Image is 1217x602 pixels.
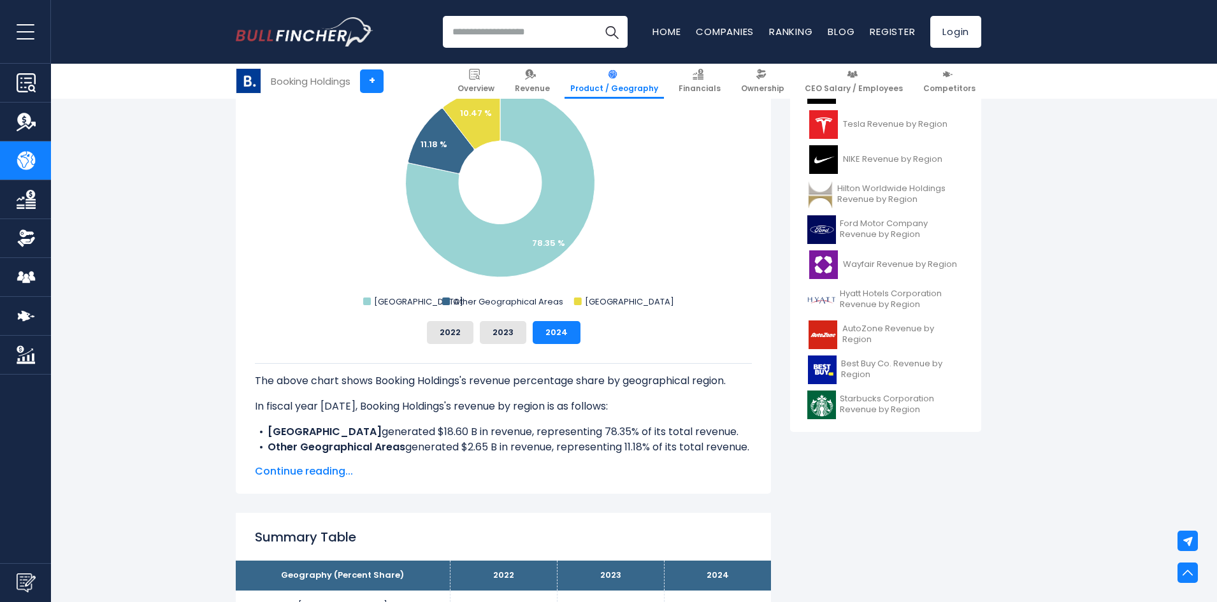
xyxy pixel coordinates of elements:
[236,561,450,591] th: Geography (Percent Share)
[800,212,972,247] a: Ford Motor Company Revenue by Region
[255,440,752,455] li: generated $2.65 B in revenue, representing 11.18% of its total revenue.
[840,394,964,415] span: Starbucks Corporation Revenue by Region
[509,64,556,99] a: Revenue
[843,154,942,165] span: NIKE Revenue by Region
[236,17,373,47] img: Bullfincher logo
[800,247,972,282] a: Wayfair Revenue by Region
[807,320,839,349] img: AZO logo
[841,359,964,380] span: Best Buy Co. Revenue by Region
[427,321,473,344] button: 2022
[255,363,752,547] div: The for Booking Holdings is the [GEOGRAPHIC_DATA], which represents 78.35% of its total revenue. ...
[652,25,681,38] a: Home
[533,321,580,344] button: 2024
[735,64,790,99] a: Ownership
[515,83,550,94] span: Revenue
[664,561,771,591] th: 2024
[268,424,382,439] b: [GEOGRAPHIC_DATA]
[673,64,726,99] a: Financials
[842,324,964,345] span: AutoZone Revenue by Region
[807,180,833,209] img: HLT logo
[807,145,839,174] img: NKE logo
[421,138,447,150] text: 11.18 %
[807,215,836,244] img: F logo
[255,527,752,547] h2: Summary Table
[807,391,836,419] img: SBUX logo
[807,285,836,314] img: H logo
[918,64,981,99] a: Competitors
[840,219,964,240] span: Ford Motor Company Revenue by Region
[255,455,752,470] li: generated $2.49 B in revenue, representing 10.47% of its total revenue.
[255,424,752,440] li: generated $18.60 B in revenue, representing 78.35% of its total revenue.
[800,387,972,422] a: Starbucks Corporation Revenue by Region
[255,399,752,414] p: In fiscal year [DATE], Booking Holdings's revenue by region is as follows:
[532,237,565,249] text: 78.35 %
[255,464,752,479] span: Continue reading...
[800,282,972,317] a: Hyatt Hotels Corporation Revenue by Region
[268,440,405,454] b: Other Geographical Areas
[805,83,903,94] span: CEO Salary / Employees
[255,56,752,311] svg: Booking Holdings's Revenue Share by Region
[870,25,915,38] a: Register
[679,83,721,94] span: Financials
[800,142,972,177] a: NIKE Revenue by Region
[800,317,972,352] a: AutoZone Revenue by Region
[828,25,854,38] a: Blog
[696,25,754,38] a: Companies
[236,69,261,93] img: BKNG logo
[741,83,784,94] span: Ownership
[453,296,563,308] text: Other Geographical Areas
[452,64,500,99] a: Overview
[565,64,664,99] a: Product / Geography
[807,110,839,139] img: TSLA logo
[800,177,972,212] a: Hilton Worldwide Holdings Revenue by Region
[460,107,492,119] text: 10.47 %
[268,455,382,469] b: [GEOGRAPHIC_DATA]
[799,64,909,99] a: CEO Salary / Employees
[585,296,674,308] text: [GEOGRAPHIC_DATA]
[570,83,658,94] span: Product / Geography
[800,352,972,387] a: Best Buy Co. Revenue by Region
[480,321,526,344] button: 2023
[840,78,964,100] span: [DOMAIN_NAME] Revenue by Region
[236,17,373,47] a: Go to homepage
[843,259,957,270] span: Wayfair Revenue by Region
[457,83,494,94] span: Overview
[557,561,664,591] th: 2023
[840,289,964,310] span: Hyatt Hotels Corporation Revenue by Region
[843,119,947,130] span: Tesla Revenue by Region
[807,250,839,279] img: W logo
[374,296,463,308] text: [GEOGRAPHIC_DATA]
[769,25,812,38] a: Ranking
[930,16,981,48] a: Login
[17,229,36,248] img: Ownership
[255,373,752,389] p: The above chart shows Booking Holdings's revenue percentage share by geographical region.
[807,355,837,384] img: BBY logo
[360,69,384,93] a: +
[837,183,964,205] span: Hilton Worldwide Holdings Revenue by Region
[923,83,976,94] span: Competitors
[271,74,350,89] div: Booking Holdings
[596,16,628,48] button: Search
[800,107,972,142] a: Tesla Revenue by Region
[450,561,557,591] th: 2022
